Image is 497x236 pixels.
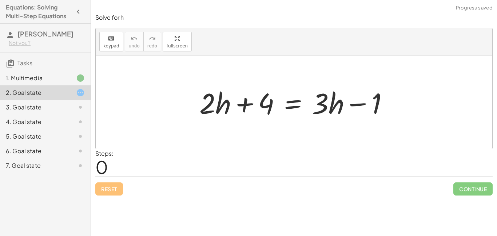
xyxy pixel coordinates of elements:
span: undo [129,43,140,49]
i: Task not started. [76,117,85,126]
i: keyboard [108,34,115,43]
div: 3. Goal state [6,103,64,112]
span: Progress saved [456,4,493,12]
i: Task not started. [76,103,85,112]
div: 7. Goal state [6,161,64,170]
button: redoredo [143,32,161,51]
i: redo [149,34,156,43]
span: redo [147,43,157,49]
i: Task not started. [76,132,85,141]
i: Task not started. [76,161,85,170]
div: 4. Goal state [6,117,64,126]
div: Not you? [9,39,85,47]
i: Task not started. [76,147,85,155]
div: 2. Goal state [6,88,64,97]
button: keyboardkeypad [99,32,123,51]
span: 0 [95,156,108,178]
div: 5. Goal state [6,132,64,141]
button: fullscreen [163,32,192,51]
p: Solve for h [95,13,493,22]
div: 6. Goal state [6,147,64,155]
span: [PERSON_NAME] [17,30,73,38]
span: fullscreen [167,43,188,49]
span: keypad [103,43,119,49]
i: Task finished. [76,74,85,82]
i: undo [131,34,138,43]
div: 1. Multimedia [6,74,64,82]
span: Tasks [17,59,32,67]
i: Task started. [76,88,85,97]
h4: Equations: Solving Multi-Step Equations [6,3,72,20]
label: Steps: [95,150,114,157]
button: undoundo [125,32,144,51]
